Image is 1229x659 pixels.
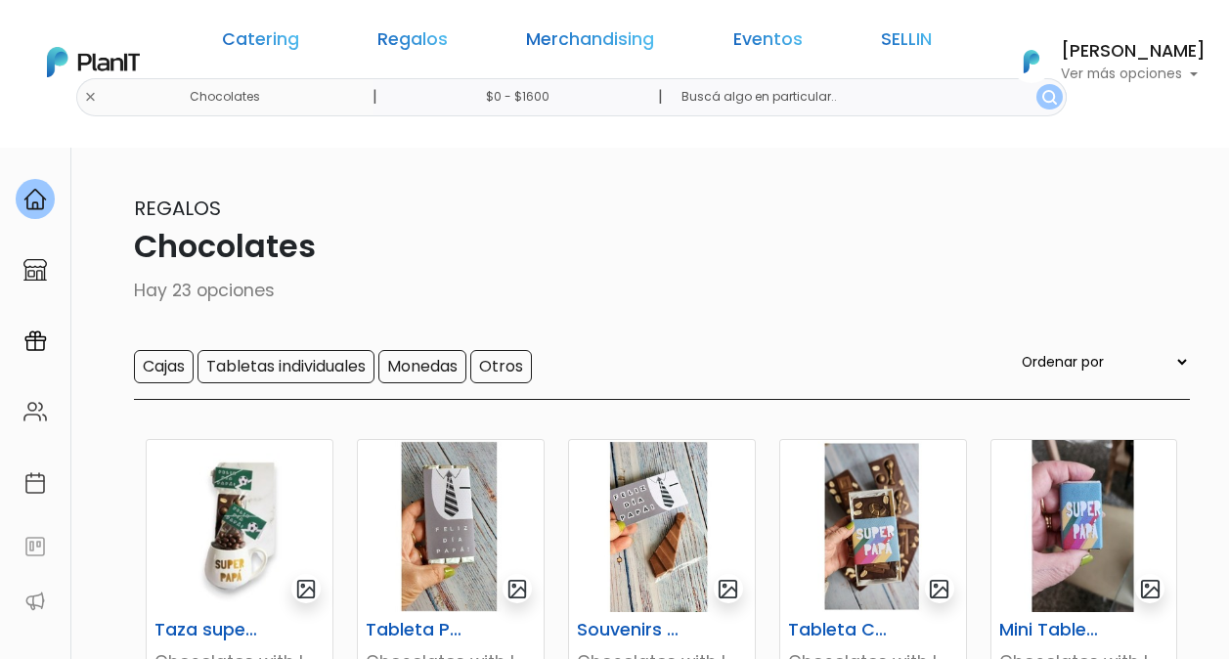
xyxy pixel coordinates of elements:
[506,578,529,600] img: gallery-light
[222,31,299,55] a: Catering
[776,620,905,640] h6: Tableta Chocolate puro
[998,36,1206,87] button: PlanIt Logo [PERSON_NAME] Ver más opciones
[1010,40,1053,83] img: PlanIt Logo
[666,78,1066,116] input: Buscá algo en particular..
[23,188,47,211] img: home-e721727adea9d79c4d83392d1f703f7f8bce08238fde08b1acbfd93340b81755.svg
[23,329,47,353] img: campaigns-02234683943229c281be62815700db0a1741e53638e28bf9629b52c665b00959.svg
[470,350,532,383] input: Otros
[40,278,1190,303] p: Hay 23 opciones
[1061,43,1206,61] h6: [PERSON_NAME]
[1061,67,1206,81] p: Ver más opciones
[23,471,47,495] img: calendar-87d922413cdce8b2cf7b7f5f62616a5cf9e4887200fb71536465627b3292af00.svg
[84,91,97,104] img: close-6986928ebcb1d6c9903e3b54e860dbc4d054630f23adef3a32610726dff6a82b.svg
[373,85,377,109] p: |
[881,31,932,55] a: SELLIN
[991,440,1177,612] img: thumb_image__copia___copia___copia___copia___copia___copia___copia___copia_-Photoroom__15_.jpg
[295,578,318,600] img: gallery-light
[565,620,694,640] h6: Souvenirs Para Papá
[40,194,1190,223] p: Regalos
[198,350,374,383] input: Tabletas individuales
[23,258,47,282] img: marketplace-4ceaa7011d94191e9ded77b95e3339b90024bf715f7c57f8cf31f2d8c509eaba.svg
[23,535,47,558] img: feedback-78b5a0c8f98aac82b08bfc38622c3050aee476f2c9584af64705fc4e61158814.svg
[23,400,47,423] img: people-662611757002400ad9ed0e3c099ab2801c6687ba6c219adb57efc949bc21e19d.svg
[134,350,194,383] input: Cajas
[780,440,966,612] img: thumb_image__copia___copia___copia___copia___copia___copia___copia___copia_-Photoroom__11_.jpg
[717,578,739,600] img: gallery-light
[733,31,803,55] a: Eventos
[143,620,272,640] h6: Taza super Papá
[377,31,448,55] a: Regalos
[928,578,950,600] img: gallery-light
[47,47,140,77] img: PlanIt Logo
[147,440,332,612] img: thumb_image__copia___copia_-Photoroom__40_.jpg
[354,620,483,640] h6: Tableta Personalizada Para Papá
[40,223,1190,270] p: Chocolates
[1042,90,1057,105] img: search_button-432b6d5273f82d61273b3651a40e1bd1b912527efae98b1b7a1b2c0702e16a8d.svg
[526,31,654,55] a: Merchandising
[378,350,466,383] input: Monedas
[23,590,47,613] img: partners-52edf745621dab592f3b2c58e3bca9d71375a7ef29c3b500c9f145b62cc070d4.svg
[1139,578,1162,600] img: gallery-light
[988,620,1117,640] h6: Mini Tableta Personalizada Para Papá
[569,440,755,612] img: thumb_image__copia___copia___copia___copia___copia___copia___copia___copia_-Photoroom__8_.jpg
[358,440,544,612] img: thumb_image__copia___copia___copia___copia___copia___copia___copia___copia_-Photoroom__7_.jpg
[658,85,663,109] p: |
